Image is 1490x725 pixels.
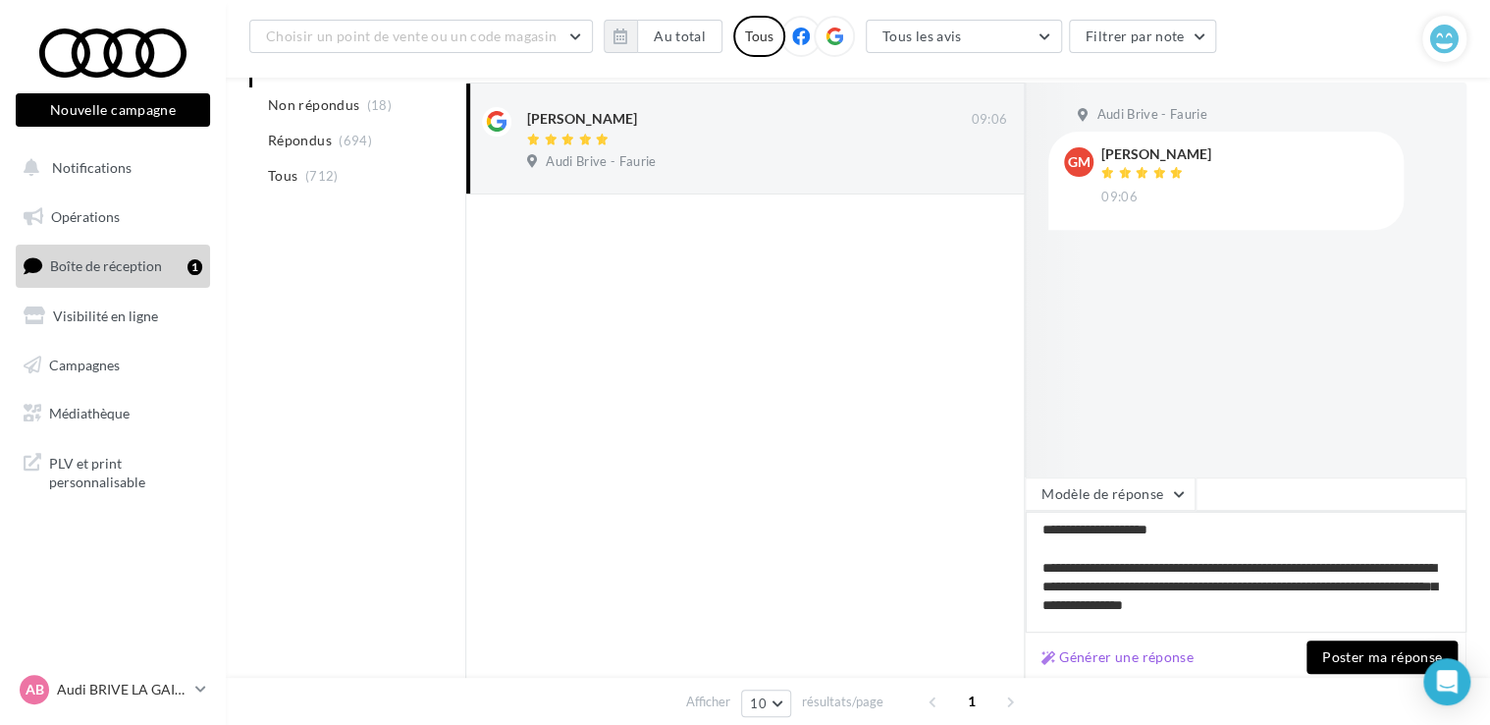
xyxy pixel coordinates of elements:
[266,28,557,44] span: Choisir un point de vente ou un code magasin
[367,97,392,113] span: (18)
[1069,20,1217,53] button: Filtrer par note
[604,20,722,53] button: Au total
[971,111,1007,129] span: 09:06
[1306,641,1458,674] button: Poster ma réponse
[12,345,214,386] a: Campagnes
[637,20,722,53] button: Au total
[1068,152,1091,172] span: GM
[339,133,372,148] span: (694)
[50,257,162,274] span: Boîte de réception
[268,131,332,150] span: Répondus
[882,28,962,44] span: Tous les avis
[1423,658,1470,705] div: Open Intercom Messenger
[52,159,132,176] span: Notifications
[16,93,210,127] button: Nouvelle campagne
[49,356,120,372] span: Campagnes
[741,690,791,717] button: 10
[527,109,637,129] div: [PERSON_NAME]
[57,680,187,699] p: Audi BRIVE LA GAILLARDE
[51,208,120,225] span: Opérations
[12,393,214,434] a: Médiathèque
[1025,477,1196,511] button: Modèle de réponse
[733,16,785,57] div: Tous
[26,680,44,699] span: AB
[12,196,214,238] a: Opérations
[546,153,656,171] span: Audi Brive - Faurie
[686,693,730,711] span: Afficher
[866,20,1062,53] button: Tous les avis
[1096,106,1206,124] span: Audi Brive - Faurie
[12,245,214,287] a: Boîte de réception1
[1101,147,1211,161] div: [PERSON_NAME]
[750,696,767,711] span: 10
[956,686,987,717] span: 1
[1101,189,1138,206] span: 09:06
[53,307,158,324] span: Visibilité en ligne
[12,147,206,189] button: Notifications
[268,166,297,186] span: Tous
[305,168,339,184] span: (712)
[12,296,214,337] a: Visibilité en ligne
[249,20,593,53] button: Choisir un point de vente ou un code magasin
[268,95,359,115] span: Non répondus
[16,671,210,708] a: AB Audi BRIVE LA GAILLARDE
[187,259,202,275] div: 1
[49,450,202,492] span: PLV et print personnalisable
[49,405,130,421] span: Médiathèque
[12,442,214,500] a: PLV et print personnalisable
[802,693,883,711] span: résultats/page
[1034,645,1201,669] button: Générer une réponse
